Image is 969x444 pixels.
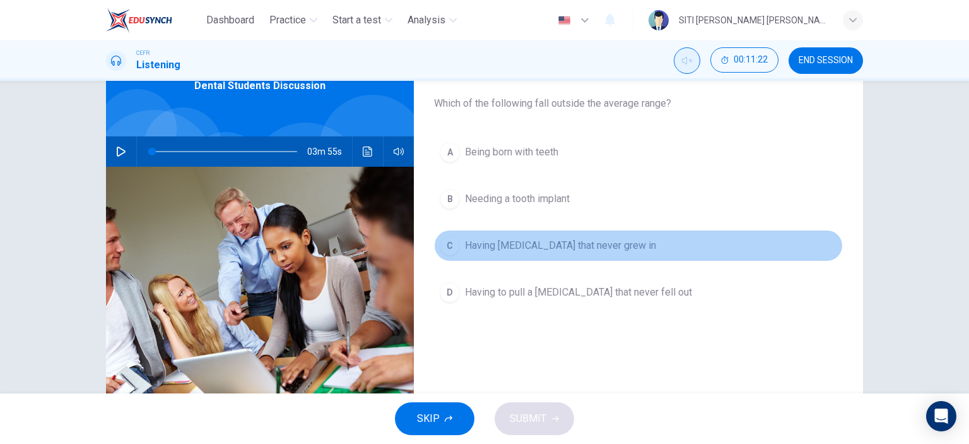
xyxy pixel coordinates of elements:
[264,9,322,32] button: Practice
[434,136,843,168] button: ABeing born with teeth
[358,136,378,167] button: Click to see the audio transcription
[434,277,843,308] button: DHaving to pull a [MEDICAL_DATA] that never fell out
[674,47,700,74] div: Unmute
[106,8,172,33] img: EduSynch logo
[649,10,669,30] img: Profile picture
[194,78,326,93] span: Dental Students Discussion
[434,96,843,111] span: Which of the following fall outside the average range?
[556,16,572,25] img: en
[307,136,352,167] span: 03m 55s
[440,282,460,303] div: D
[106,8,201,33] a: EduSynch logo
[136,57,180,73] h1: Listening
[417,410,440,428] span: SKIP
[434,230,843,261] button: CHaving [MEDICAL_DATA] that never grew in
[679,13,828,28] div: SITI [PERSON_NAME] [PERSON_NAME]
[402,9,462,32] button: Analysis
[434,183,843,215] button: BNeeding a tooth implant
[710,47,778,73] button: 00:11:22
[440,236,460,256] div: C
[269,13,306,28] span: Practice
[465,238,656,253] span: Having [MEDICAL_DATA] that never grew in
[440,189,460,209] div: B
[327,9,397,32] button: Start a test
[799,56,853,66] span: END SESSION
[465,285,692,300] span: Having to pull a [MEDICAL_DATA] that never fell out
[465,145,558,160] span: Being born with teeth
[710,47,778,74] div: Hide
[734,55,768,65] span: 00:11:22
[408,13,445,28] span: Analysis
[201,9,259,32] button: Dashboard
[465,191,570,207] span: Needing a tooth implant
[395,402,474,435] button: SKIP
[440,142,460,162] div: A
[332,13,381,28] span: Start a test
[136,49,150,57] span: CEFR
[206,13,254,28] span: Dashboard
[789,47,863,74] button: END SESSION
[926,401,956,431] div: Open Intercom Messenger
